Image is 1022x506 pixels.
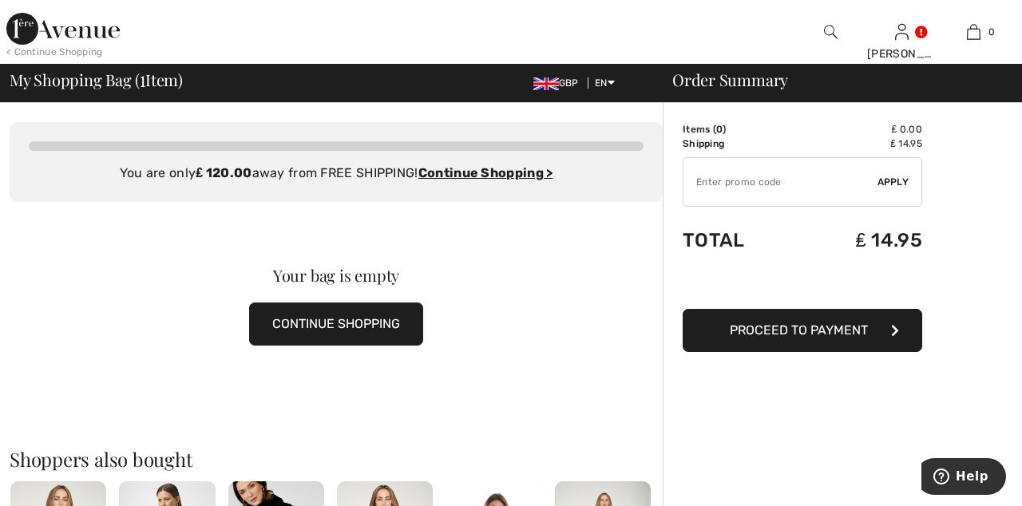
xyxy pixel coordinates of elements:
iframe: Opens a widget where you can find more information [921,458,1006,498]
h2: Shoppers also bought [10,449,663,468]
img: 1ère Avenue [6,13,120,45]
td: Total [683,213,798,267]
div: Your bag is empty [42,267,630,283]
div: You are only away from FREE SHIPPING! [29,164,644,183]
strong: ₤ 120.00 [196,165,252,180]
span: Apply [877,175,909,189]
div: Order Summary [653,72,1012,88]
td: ₤ 0.00 [798,122,922,136]
span: My Shopping Bag ( Item) [10,72,183,88]
img: UK Pound [533,77,559,90]
iframe: PayPal [683,267,922,303]
a: Continue Shopping > [418,165,553,180]
span: 0 [988,25,995,39]
span: 0 [716,124,723,135]
span: 1 [140,68,145,89]
td: ₤ 14.95 [798,213,922,267]
span: EN [595,77,615,89]
img: My Info [895,22,909,42]
span: GBP [533,77,585,89]
div: < Continue Shopping [6,45,103,59]
a: 0 [938,22,1008,42]
button: CONTINUE SHOPPING [249,302,423,346]
div: [PERSON_NAME] [867,45,937,62]
span: Proceed to Payment [730,322,868,338]
td: Shipping [683,136,798,151]
input: Promo code [683,158,877,206]
td: ₤ 14.95 [798,136,922,151]
img: My Bag [967,22,980,42]
td: Items ( ) [683,122,798,136]
a: Sign In [895,24,909,39]
img: search the website [824,22,838,42]
button: Proceed to Payment [683,309,922,352]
